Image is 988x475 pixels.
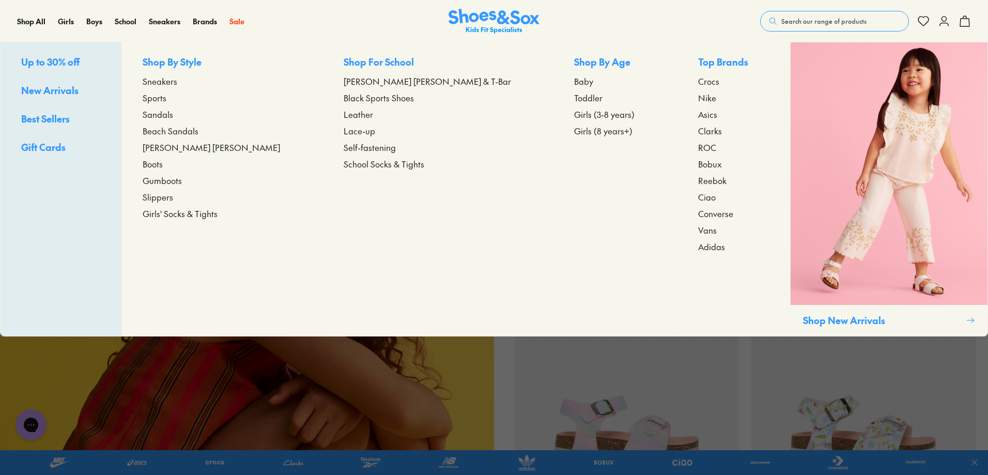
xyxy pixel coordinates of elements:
[698,141,769,154] a: ROC
[143,191,301,203] a: Slippers
[574,55,656,71] p: Shop By Age
[574,91,603,104] span: Toddler
[143,75,177,87] span: Sneakers
[143,158,301,170] a: Boots
[115,16,136,26] span: School
[449,9,539,34] a: Shoes & Sox
[229,16,244,26] span: Sale
[344,75,532,87] a: [PERSON_NAME] [PERSON_NAME] & T-Bar
[143,91,301,104] a: Sports
[698,207,769,220] a: Converse
[143,108,173,120] span: Sandals
[193,16,217,27] a: Brands
[698,240,725,253] span: Adidas
[143,141,280,154] span: [PERSON_NAME] [PERSON_NAME]
[344,158,424,170] span: School Socks & Tights
[344,91,414,104] span: Black Sports Shoes
[698,207,733,220] span: Converse
[698,91,769,104] a: Nike
[143,125,301,137] a: Beach Sandals
[344,108,373,120] span: Leather
[143,174,182,187] span: Gumboots
[698,91,716,104] span: Nike
[698,55,769,71] p: Top Brands
[698,191,769,203] a: Ciao
[17,16,45,27] a: Shop All
[143,125,198,137] span: Beach Sandals
[143,174,301,187] a: Gumboots
[574,108,656,120] a: Girls (3-8 years)
[344,91,532,104] a: Black Sports Shoes
[791,42,987,305] img: SNS_WEBASSETS_CollectionHero_1280x1600_4.png
[10,406,52,444] iframe: Gorgias live chat messenger
[698,174,769,187] a: Reebok
[193,16,217,26] span: Brands
[344,75,511,87] span: [PERSON_NAME] [PERSON_NAME] & T-Bar
[21,112,101,128] a: Best Sellers
[143,158,163,170] span: Boots
[698,125,722,137] span: Clarks
[149,16,180,26] span: Sneakers
[698,158,769,170] a: Bobux
[698,224,717,236] span: Vans
[21,84,79,97] span: New Arrivals
[21,83,101,99] a: New Arrivals
[143,191,173,203] span: Slippers
[574,91,656,104] a: Toddler
[449,9,539,34] img: SNS_Logo_Responsive.svg
[760,11,909,32] button: Search our range of products
[17,16,45,26] span: Shop All
[574,125,632,137] span: Girls (8 years+)
[344,158,532,170] a: School Socks & Tights
[344,125,375,137] span: Lace-up
[58,16,74,26] span: Girls
[21,112,70,125] span: Best Sellers
[149,16,180,27] a: Sneakers
[143,141,301,154] a: [PERSON_NAME] [PERSON_NAME]
[790,42,987,336] a: Shop New Arrivals
[698,75,719,87] span: Crocs
[803,313,962,327] p: Shop New Arrivals
[21,55,80,68] span: Up to 30% off
[698,191,716,203] span: Ciao
[143,91,166,104] span: Sports
[344,55,532,71] p: Shop For School
[115,16,136,27] a: School
[698,75,769,87] a: Crocs
[698,174,727,187] span: Reebok
[21,55,101,71] a: Up to 30% off
[574,75,656,87] a: Baby
[698,108,769,120] a: Asics
[86,16,102,26] span: Boys
[143,108,301,120] a: Sandals
[574,125,656,137] a: Girls (8 years+)
[698,240,769,253] a: Adidas
[229,16,244,27] a: Sale
[698,158,722,170] span: Bobux
[21,141,66,154] span: Gift Cards
[698,224,769,236] a: Vans
[344,125,532,137] a: Lace-up
[143,55,301,71] p: Shop By Style
[143,75,301,87] a: Sneakers
[698,141,716,154] span: ROC
[21,140,101,156] a: Gift Cards
[344,108,532,120] a: Leather
[344,141,396,154] span: Self-fastening
[143,207,301,220] a: Girls' Socks & Tights
[781,17,867,26] span: Search our range of products
[698,108,717,120] span: Asics
[143,207,218,220] span: Girls' Socks & Tights
[574,108,635,120] span: Girls (3-8 years)
[344,141,532,154] a: Self-fastening
[58,16,74,27] a: Girls
[698,125,769,137] a: Clarks
[86,16,102,27] a: Boys
[574,75,593,87] span: Baby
